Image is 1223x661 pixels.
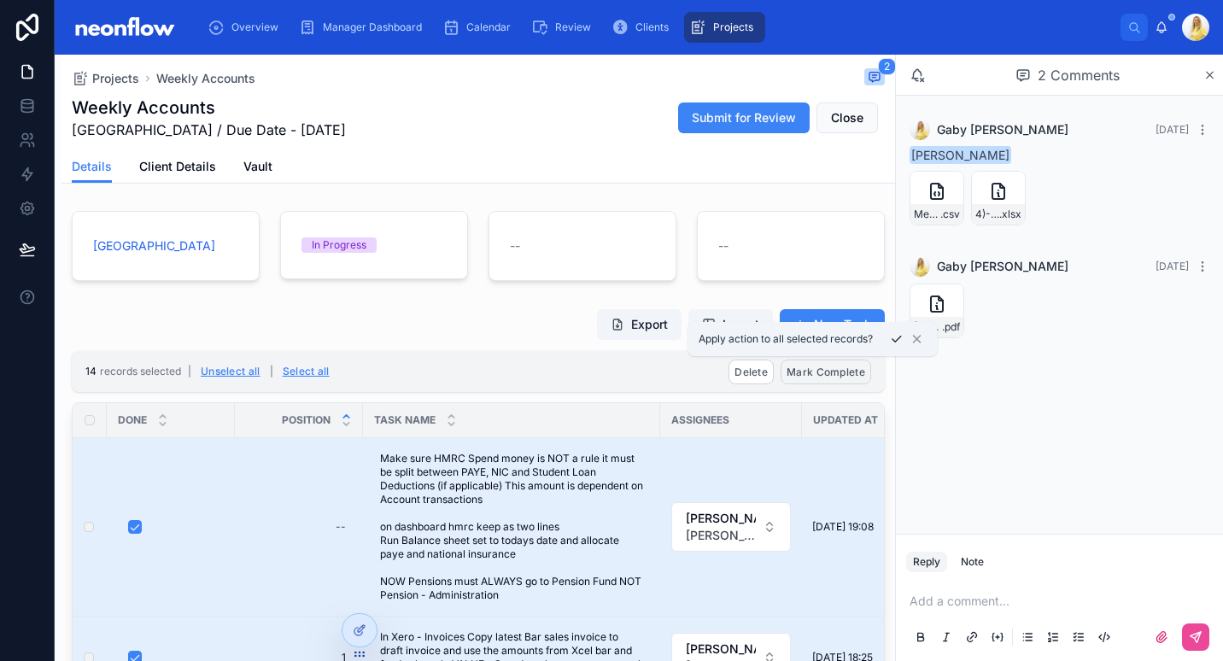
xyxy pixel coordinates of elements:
[699,332,873,346] span: Apply action to all selected records?
[243,151,272,185] a: Vault
[942,320,960,334] span: .pdf
[72,158,112,175] span: Details
[282,413,331,427] span: Position
[813,413,878,427] span: Updated at
[781,360,871,384] button: Mark Complete
[72,70,139,87] a: Projects
[243,158,272,175] span: Vault
[671,502,791,552] button: Select Button
[678,102,810,133] button: Submit for Review
[437,12,523,43] a: Calendar
[72,120,346,140] span: [GEOGRAPHIC_DATA] / Due Date - [DATE]
[312,237,366,253] div: In Progress
[85,365,97,377] span: 14
[1156,123,1189,136] span: [DATE]
[999,208,1021,221] span: .xlsx
[734,366,768,378] span: Delete
[961,555,984,569] div: Note
[277,358,336,385] button: Select all
[100,365,181,377] span: records selected
[831,109,863,126] span: Close
[635,20,669,34] span: Clients
[374,413,436,427] span: Task Name
[878,58,896,75] span: 2
[684,12,765,43] a: Projects
[466,20,511,34] span: Calendar
[294,12,434,43] a: Manager Dashboard
[864,68,885,89] button: 2
[688,309,773,340] button: Import
[526,12,603,43] a: Review
[188,365,191,377] span: |
[937,121,1068,138] span: Gaby [PERSON_NAME]
[692,109,796,126] span: Submit for Review
[555,20,591,34] span: Review
[729,360,774,384] button: Delete
[686,641,756,658] span: [PERSON_NAME]
[787,366,865,378] span: Mark Complete
[597,309,682,340] button: Export
[336,520,346,534] div: --
[914,208,940,221] span: Merchant-Payment-Report-(01_07_2025---31_07_2025)
[954,552,991,572] button: Note
[156,70,255,87] a: Weekly Accounts
[937,258,1068,275] span: Gaby [PERSON_NAME]
[323,20,422,34] span: Manager Dashboard
[92,70,139,87] span: Projects
[723,316,759,333] span: Import
[72,151,112,184] a: Details
[68,14,180,41] img: App logo
[202,12,290,43] a: Overview
[1038,65,1120,85] span: 2 Comments
[914,320,942,334] span: [PERSON_NAME]-Golf-Club---Finance-documents--__-signed---Greens-Iron-HP-agreement
[780,309,885,340] button: New Task
[910,146,1011,164] span: [PERSON_NAME]
[718,237,729,254] span: --
[118,413,147,427] span: Done
[606,12,681,43] a: Clients
[940,208,960,221] span: .csv
[194,9,1121,46] div: scrollable content
[510,237,520,254] span: --
[686,510,756,527] span: [PERSON_NAME]
[671,413,729,427] span: Assignees
[231,20,278,34] span: Overview
[1156,260,1189,272] span: [DATE]
[380,452,643,602] span: Make sure HMRC Spend money is NOT a rule it must be split between PAYE, NIC and Student Loan Dedu...
[713,20,753,34] span: Projects
[975,208,999,221] span: 4)-28-7-25-to-3-8-25
[139,158,216,175] span: Client Details
[139,151,216,185] a: Client Details
[270,365,273,377] span: |
[93,237,215,254] a: [GEOGRAPHIC_DATA]
[686,527,756,544] span: [PERSON_NAME][EMAIL_ADDRESS][DOMAIN_NAME]
[72,96,346,120] h1: Weekly Accounts
[906,552,947,572] button: Reply
[195,358,266,385] button: Unselect all
[812,520,874,534] span: [DATE] 19:08
[816,102,878,133] button: Close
